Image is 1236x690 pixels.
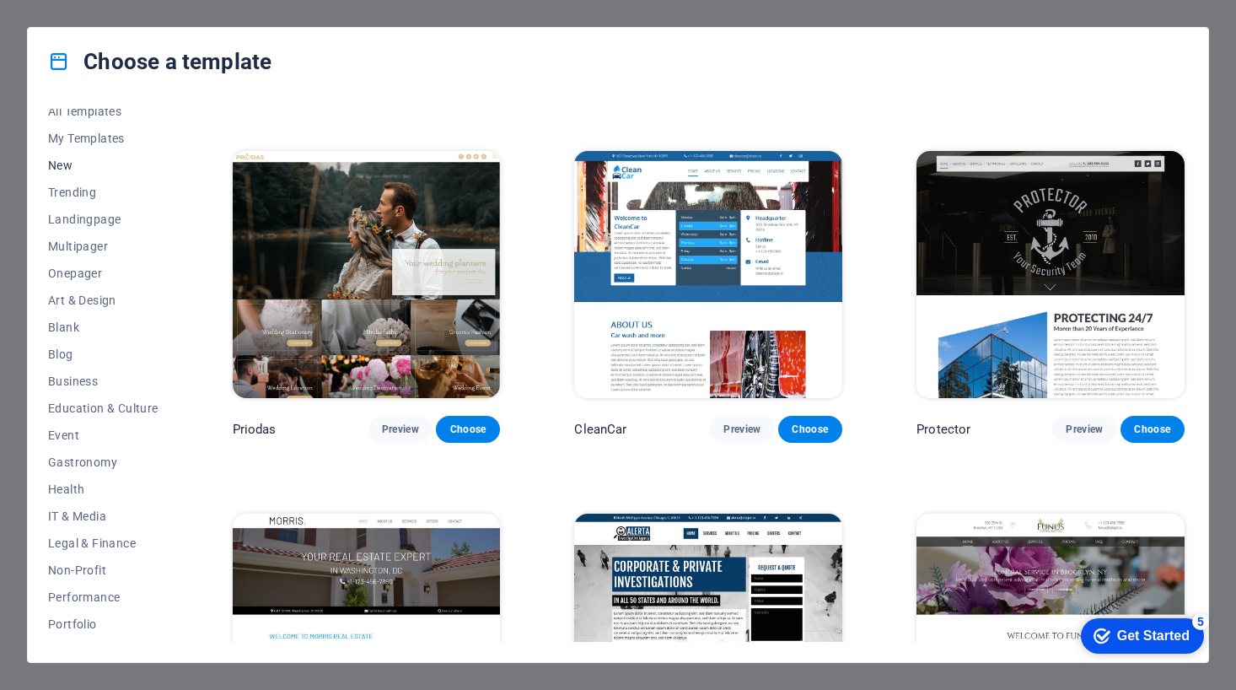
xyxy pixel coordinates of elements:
[48,402,159,415] span: Education & Culture
[48,105,159,118] span: All Templates
[48,348,159,361] span: Blog
[48,530,159,557] button: Legal & Finance
[48,429,159,442] span: Event
[792,423,829,436] span: Choose
[48,206,159,233] button: Landingpage
[48,476,159,503] button: Health
[48,395,159,422] button: Education & Culture
[48,368,159,395] button: Business
[48,482,159,496] span: Health
[48,321,159,334] span: Blank
[48,98,159,125] button: All Templates
[916,151,1185,398] img: Protector
[48,456,159,469] span: Gastronomy
[48,557,159,584] button: Non-Profit
[436,416,500,443] button: Choose
[233,421,277,438] p: Priodas
[1052,416,1116,443] button: Preview
[48,509,159,523] span: IT & Media
[48,314,159,341] button: Blank
[48,179,159,206] button: Trending
[48,186,159,199] span: Trending
[48,341,159,368] button: Blog
[48,132,159,145] span: My Templates
[48,240,159,253] span: Multipager
[1120,416,1185,443] button: Choose
[368,416,433,443] button: Preview
[48,611,159,638] button: Portfolio
[48,287,159,314] button: Art & Design
[48,48,271,75] h4: Choose a template
[449,423,486,436] span: Choose
[48,152,159,179] button: New
[48,449,159,476] button: Gastronomy
[48,213,159,226] span: Landingpage
[48,125,159,152] button: My Templates
[1066,423,1103,436] span: Preview
[48,503,159,530] button: IT & Media
[48,267,159,280] span: Onepager
[48,563,159,577] span: Non-Profit
[723,423,760,436] span: Preview
[916,421,970,438] p: Protector
[48,638,159,665] button: Services
[1134,423,1171,436] span: Choose
[778,416,842,443] button: Choose
[48,375,159,388] span: Business
[48,590,159,604] span: Performance
[48,159,159,172] span: New
[1064,610,1211,660] iframe: To enrich screen reader interactions, please activate Accessibility in Grammarly extension settings
[48,294,159,307] span: Art & Design
[382,423,419,436] span: Preview
[48,617,159,631] span: Portfolio
[574,421,626,438] p: CleanCar
[48,584,159,611] button: Performance
[710,416,774,443] button: Preview
[48,260,159,287] button: Onepager
[233,151,501,398] img: Priodas
[48,422,159,449] button: Event
[574,151,842,398] img: CleanCar
[48,536,159,550] span: Legal & Finance
[48,233,159,260] button: Multipager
